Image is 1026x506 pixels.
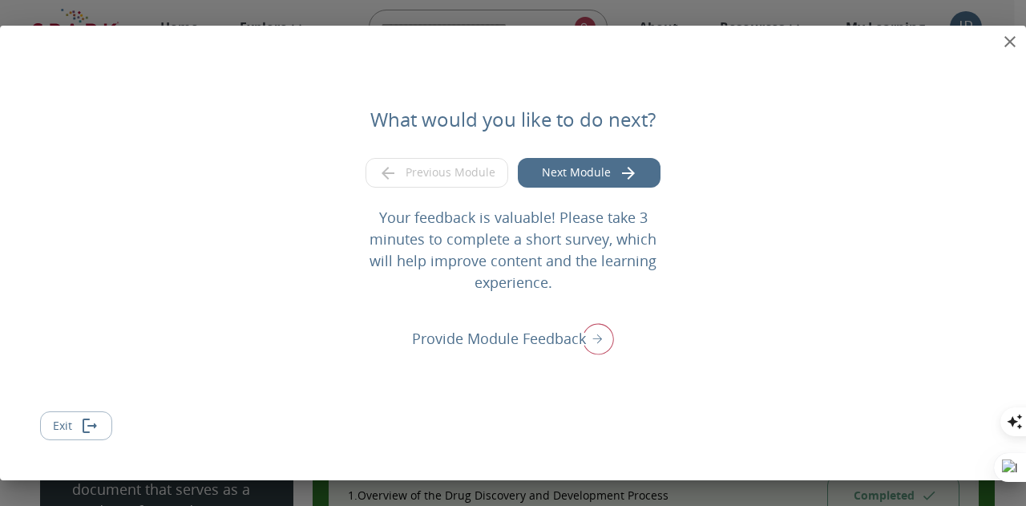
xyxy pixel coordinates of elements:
h5: What would you like to do next? [370,107,656,132]
img: right arrow [574,318,614,359]
div: Provide Module Feedback [412,318,614,359]
button: close [994,26,1026,58]
button: Go to next module [518,158,660,188]
button: Exit module [40,411,112,441]
p: Provide Module Feedback [412,328,586,350]
p: Your feedback is valuable! Please take 3 minutes to complete a short survey, which will help impr... [359,207,667,293]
